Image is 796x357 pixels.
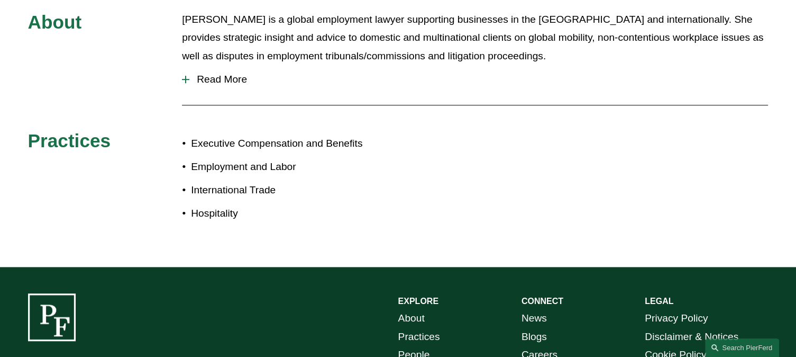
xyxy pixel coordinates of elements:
[398,309,425,328] a: About
[191,181,398,200] p: International Trade
[191,204,398,223] p: Hospitality
[191,158,398,176] p: Employment and Labor
[521,309,547,328] a: News
[398,297,438,306] strong: EXPLORE
[645,309,708,328] a: Privacy Policy
[28,130,111,151] span: Practices
[645,297,673,306] strong: LEGAL
[398,328,440,346] a: Practices
[189,74,768,85] span: Read More
[705,338,779,357] a: Search this site
[28,12,82,32] span: About
[182,66,768,93] button: Read More
[182,11,768,66] p: [PERSON_NAME] is a global employment lawyer supporting businesses in the [GEOGRAPHIC_DATA] and in...
[521,328,547,346] a: Blogs
[191,135,398,153] p: Executive Compensation and Benefits
[645,328,738,346] a: Disclaimer & Notices
[521,297,563,306] strong: CONNECT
